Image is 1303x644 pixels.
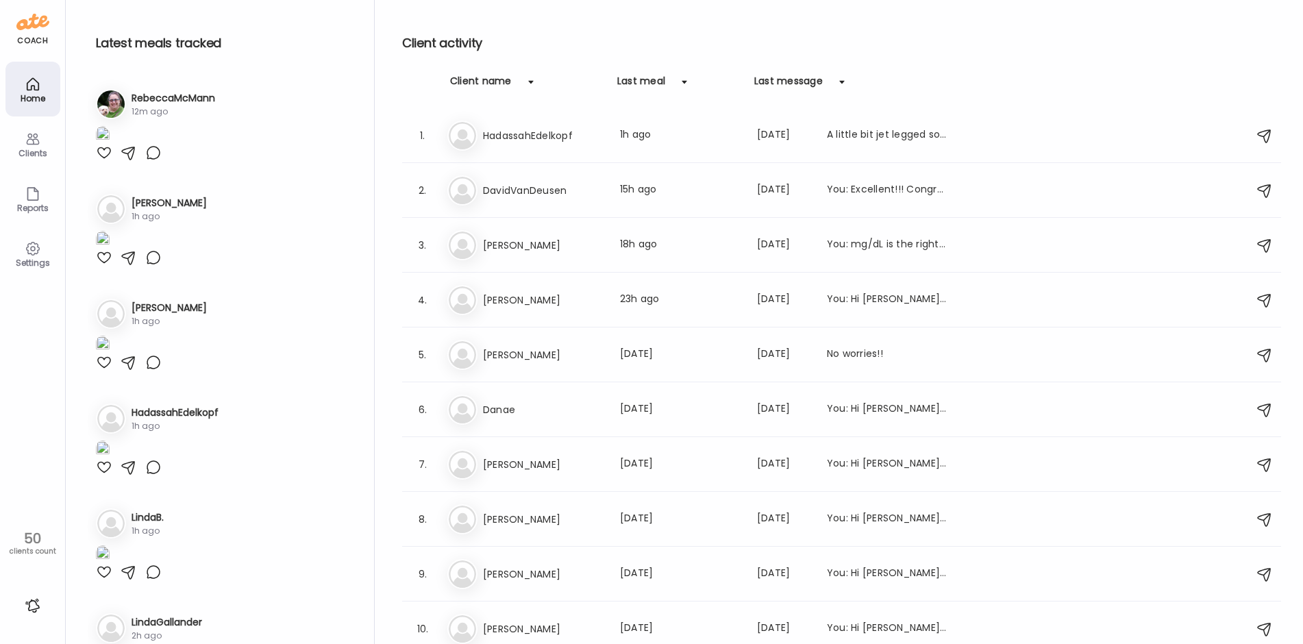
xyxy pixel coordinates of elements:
img: bg-avatar-default.svg [449,396,476,423]
img: ate [16,11,49,33]
img: avatars%2FXWdvvPCfw4Rjn9zWuSQRFuWDGYk2 [97,90,125,118]
div: [DATE] [620,401,741,418]
div: You: mg/dL is the right choice, I am not sure why it is giving me different numbers [827,237,947,253]
div: 1h ago [132,210,207,223]
img: images%2FEQF0lNx2D9MvxETZ27iei7D27TD3%2FcZN2udGCtMkN84fogsRN%2F9scqwBizseuLM1op6v28_1080 [96,231,110,249]
img: bg-avatar-default.svg [449,232,476,259]
div: 7. [414,456,431,473]
h3: HadassahEdelkopf [132,406,219,420]
h2: Client activity [402,33,1281,53]
div: [DATE] [757,621,810,637]
div: You: Excellent!!! Congrats! [827,182,947,199]
div: [DATE] [620,511,741,528]
div: 8. [414,511,431,528]
div: [DATE] [757,292,810,308]
div: No worries!! [827,347,947,363]
img: bg-avatar-default.svg [97,405,125,432]
h3: DavidVanDeusen [483,182,604,199]
div: 9. [414,566,431,582]
h3: [PERSON_NAME] [483,347,604,363]
div: A little bit jet legged so I slept on [DATE] that’s why my meal times are a little bit weird [827,127,947,144]
div: 23h ago [620,292,741,308]
img: bg-avatar-default.svg [449,560,476,588]
img: images%2FrYmowKdd3sNiGaVUJ532DWvZ6YJ3%2FOyPVDd5bj6WWsBrt1EiY%2FfH6EgLRmAY9qWGFvaaMx_1080 [96,545,110,564]
div: [DATE] [757,566,810,582]
img: bg-avatar-default.svg [449,122,476,149]
div: 2h ago [132,630,202,642]
h3: [PERSON_NAME] [132,196,207,210]
img: bg-avatar-default.svg [97,510,125,537]
div: 4. [414,292,431,308]
div: clients count [5,547,60,556]
img: bg-avatar-default.svg [449,615,476,643]
div: 1h ago [132,315,207,327]
div: You: Hi [PERSON_NAME]! Just sending a friendly reminder to take photos of your meals, thank you! [827,511,947,528]
div: 10. [414,621,431,637]
h3: HadassahEdelkopf [483,127,604,144]
div: 12m ago [132,106,215,118]
div: [DATE] [757,127,810,144]
img: bg-avatar-default.svg [449,341,476,369]
div: Client name [450,74,512,96]
h3: [PERSON_NAME] [483,566,604,582]
div: You: Hi [PERSON_NAME], I looked up the Elysium vitamins. Matter, which is the brain aging one, ha... [827,456,947,473]
div: 18h ago [620,237,741,253]
img: bg-avatar-default.svg [449,451,476,478]
img: bg-avatar-default.svg [449,177,476,204]
h3: [PERSON_NAME] [483,237,604,253]
img: bg-avatar-default.svg [449,286,476,314]
h3: [PERSON_NAME] [483,511,604,528]
div: coach [17,35,48,47]
div: [DATE] [757,401,810,418]
div: [DATE] [757,456,810,473]
div: 1h ago [620,127,741,144]
div: [DATE] [620,456,741,473]
div: [DATE] [757,237,810,253]
h3: [PERSON_NAME] [483,292,604,308]
div: [DATE] [757,347,810,363]
div: Last message [754,74,823,96]
h3: [PERSON_NAME] [483,456,604,473]
div: 5. [414,347,431,363]
div: 50 [5,530,60,547]
img: bg-avatar-default.svg [97,195,125,223]
div: You: Hi [PERSON_NAME]! Just sending you a quick message to let you know that your data from the n... [827,401,947,418]
h3: RebeccaMcMann [132,91,215,106]
img: images%2FPwXOUG2Ou3S5GU6VFDz5V1EyW272%2FvErIuuxLy4QR4wEL4biT%2FdjpSKt4fACFzLhfTvxNl_1080 [96,336,110,354]
div: 6. [414,401,431,418]
div: [DATE] [620,347,741,363]
h3: [PERSON_NAME] [132,301,207,315]
div: [DATE] [620,621,741,637]
div: [DATE] [757,511,810,528]
div: 2. [414,182,431,199]
div: 1h ago [132,420,219,432]
div: You: Hi [PERSON_NAME], are you currently having one meal per day or is there a second meal? [827,292,947,308]
img: images%2FXWdvvPCfw4Rjn9zWuSQRFuWDGYk2%2Ffavorites%2F2DWlG2oLWL7QMx49CqbK_1080 [96,126,110,145]
div: 1h ago [132,525,164,537]
div: [DATE] [757,182,810,199]
img: bg-avatar-default.svg [449,506,476,533]
h3: LindaB. [132,510,164,525]
div: [DATE] [620,566,741,582]
div: 3. [414,237,431,253]
div: You: Hi [PERSON_NAME], no it is not comparable. This bar is higher in protein and carbohydrates, ... [827,566,947,582]
div: Reports [8,203,58,212]
div: Settings [8,258,58,267]
div: 15h ago [620,182,741,199]
div: You: Hi [PERSON_NAME]! Just reaching out to touch base. If you would like to meet on Zoom, just g... [827,621,947,637]
div: 1. [414,127,431,144]
h3: Danae [483,401,604,418]
div: Last meal [617,74,665,96]
h3: LindaGallander [132,615,202,630]
div: Clients [8,149,58,158]
div: Home [8,94,58,103]
h3: [PERSON_NAME] [483,621,604,637]
img: images%2F5KDqdEDx1vNTPAo8JHrXSOUdSd72%2Fm8JCHhnALAHTCxzfQA0q%2FJiOiWLrQm6PMtopiZhAN_1080 [96,441,110,459]
img: bg-avatar-default.svg [97,615,125,642]
img: bg-avatar-default.svg [97,300,125,327]
h2: Latest meals tracked [96,33,352,53]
